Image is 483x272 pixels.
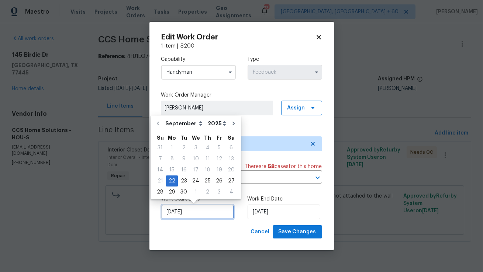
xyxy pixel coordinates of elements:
span: 58 [268,164,275,169]
div: Sat Sep 13 2025 [225,153,237,164]
button: Cancel [248,225,273,239]
div: 17 [190,165,202,175]
div: 10 [190,154,202,164]
label: Trade Partner [161,127,322,135]
div: 15 [166,165,178,175]
abbr: Monday [168,135,176,140]
div: 11 [202,154,213,164]
div: 19 [213,165,225,175]
div: 8 [166,154,178,164]
button: Save Changes [273,225,322,239]
input: M/D/YYYY [248,205,320,219]
abbr: Tuesday [180,135,187,140]
div: Mon Sep 15 2025 [166,164,178,175]
div: Tue Sep 30 2025 [178,186,190,198]
button: Go to previous month [152,116,163,131]
div: Wed Sep 03 2025 [190,142,202,153]
h2: Edit Work Order [161,34,315,41]
div: 28 [154,187,166,197]
div: Fri Sep 12 2025 [213,153,225,164]
select: Year [206,118,228,129]
span: Save Changes [279,227,316,237]
abbr: Wednesday [192,135,200,140]
div: 25 [202,176,213,186]
div: Sun Sep 14 2025 [154,164,166,175]
div: 29 [166,187,178,197]
div: 21 [154,176,166,186]
div: 14 [154,165,166,175]
span: Cancel [251,227,270,237]
div: Thu Sep 25 2025 [202,175,213,186]
abbr: Sunday [157,135,164,140]
div: Mon Sep 01 2025 [166,142,178,153]
abbr: Thursday [204,135,211,140]
button: Open [313,172,323,183]
div: Tue Sep 09 2025 [178,153,190,164]
button: Show options [226,68,235,77]
abbr: Saturday [228,135,235,140]
div: 6 [225,143,237,153]
span: $ 200 [181,43,195,49]
div: Thu Sep 04 2025 [202,142,213,153]
label: Capability [161,56,236,63]
div: Thu Oct 02 2025 [202,186,213,198]
label: Work Order Manager [161,91,322,99]
span: There are case s for this home [245,163,322,170]
div: 16 [178,165,190,175]
div: 3 [213,187,225,197]
span: [PERSON_NAME] [165,104,269,112]
button: Show options [312,68,321,77]
abbr: Friday [217,135,222,140]
input: Select... [161,65,236,80]
div: 20 [225,165,237,175]
div: Mon Sep 22 2025 [166,175,178,186]
div: 1 [190,187,202,197]
div: 3 [190,143,202,153]
div: Sat Oct 04 2025 [225,186,237,198]
div: 24 [190,176,202,186]
div: 1 item | [161,42,322,50]
div: 4 [202,143,213,153]
div: Mon Sep 08 2025 [166,153,178,164]
div: Mon Sep 29 2025 [166,186,178,198]
div: 18 [202,165,213,175]
div: Fri Oct 03 2025 [213,186,225,198]
div: 2 [202,187,213,197]
div: Wed Sep 24 2025 [190,175,202,186]
div: Sun Aug 31 2025 [154,142,166,153]
button: Go to next month [228,116,239,131]
div: 9 [178,154,190,164]
div: 12 [213,154,225,164]
div: 23 [178,176,190,186]
div: 13 [225,154,237,164]
div: 30 [178,187,190,197]
div: 4 [225,187,237,197]
div: 31 [154,143,166,153]
div: Sun Sep 21 2025 [154,175,166,186]
div: Fri Sep 05 2025 [213,142,225,153]
div: Tue Sep 02 2025 [178,142,190,153]
span: Assign [287,104,305,112]
div: 26 [213,176,225,186]
input: Select... [248,65,322,80]
div: 2 [178,143,190,153]
div: Sun Sep 07 2025 [154,153,166,164]
label: Type [248,56,322,63]
div: 1 [166,143,178,153]
div: Tue Sep 16 2025 [178,164,190,175]
div: Sat Sep 06 2025 [225,142,237,153]
div: 7 [154,154,166,164]
input: M/D/YYYY [161,205,234,219]
div: Fri Sep 26 2025 [213,175,225,186]
select: Month [163,118,206,129]
div: Thu Sep 18 2025 [202,164,213,175]
div: 5 [213,143,225,153]
div: Sat Sep 20 2025 [225,164,237,175]
div: Wed Oct 01 2025 [190,186,202,198]
div: Thu Sep 11 2025 [202,153,213,164]
div: 22 [166,176,178,186]
div: Tue Sep 23 2025 [178,175,190,186]
div: Fri Sep 19 2025 [213,164,225,175]
div: Wed Sep 10 2025 [190,153,202,164]
div: Sun Sep 28 2025 [154,186,166,198]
